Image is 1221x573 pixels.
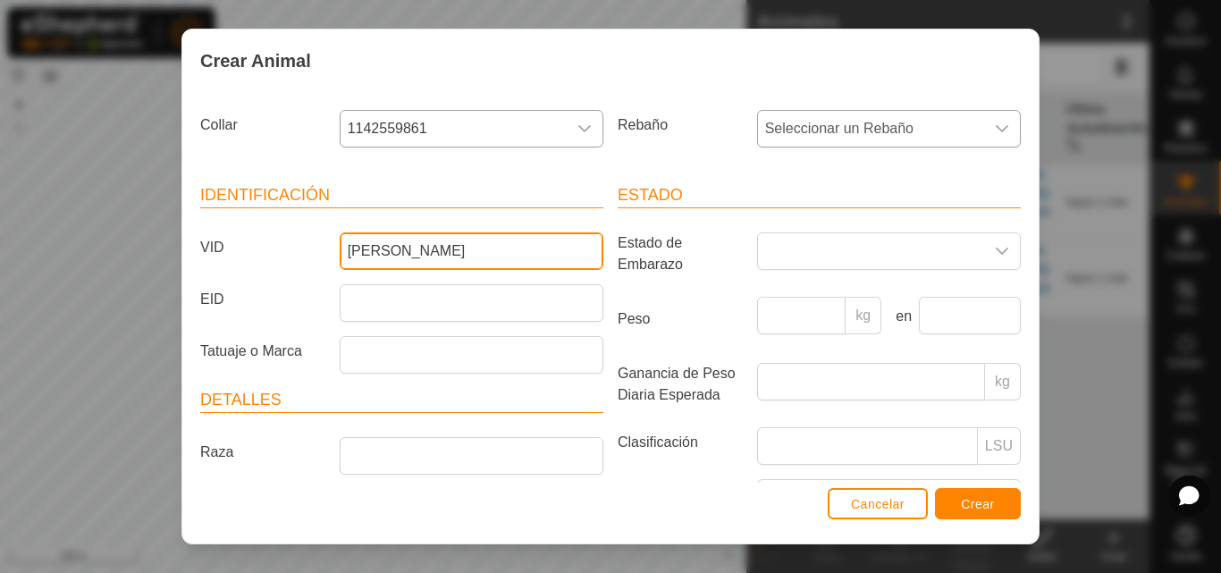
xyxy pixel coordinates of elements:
div: dropdown trigger [567,111,602,147]
div: dropdown trigger [984,111,1020,147]
label: Ganancia de Peso Diaria Esperada [610,363,750,406]
button: Cancelar [828,488,928,519]
label: VID [193,232,333,263]
header: Identificación [200,183,603,208]
label: Raza [193,437,333,468]
p-inputgroup-addon: kg [985,363,1021,400]
span: Crear Animal [200,47,311,74]
header: Estado [618,183,1021,208]
span: Cancelar [851,497,905,511]
span: Crear [961,497,995,511]
label: Clasificación [610,427,750,458]
label: EID [193,284,333,315]
span: Seleccionar un Rebaño [758,111,984,147]
label: Rebaño [610,110,750,140]
label: Peso [610,297,750,341]
button: Crear [935,488,1021,519]
p-inputgroup-addon: kg [846,297,881,334]
div: dropdown trigger [984,233,1020,269]
p-inputgroup-addon: LSU [978,427,1021,465]
label: Collar [193,110,333,140]
header: Detalles [200,388,603,413]
label: Tatuaje o Marca [193,336,333,367]
label: en [888,306,912,327]
label: Estado de Embarazo [610,232,750,275]
span: 1142559861 [341,111,567,147]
